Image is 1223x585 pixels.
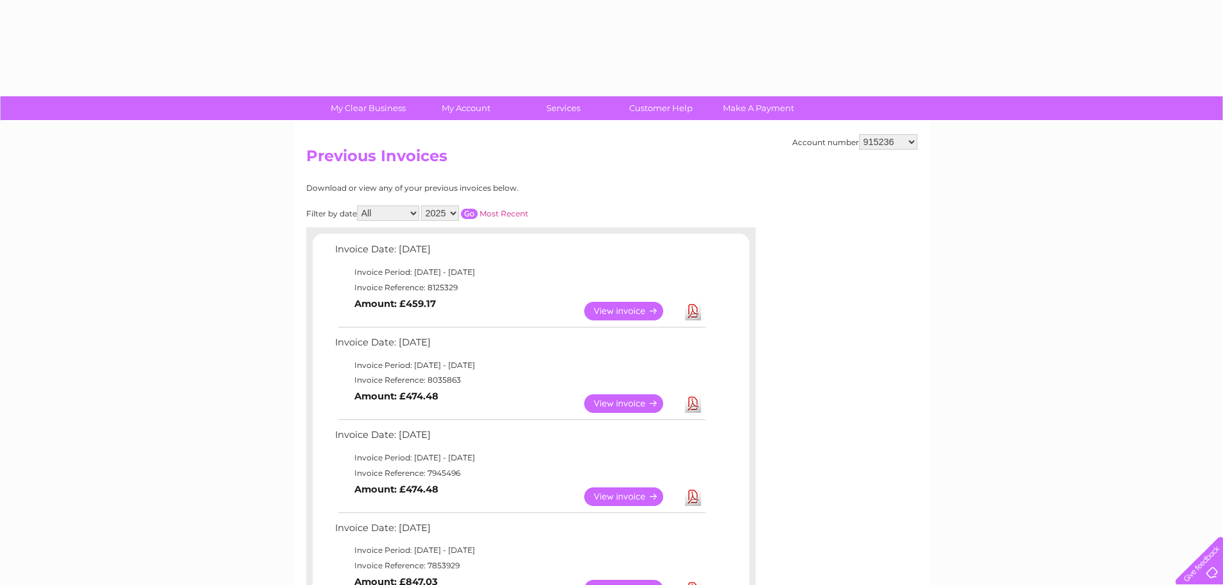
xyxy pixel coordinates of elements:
[354,390,438,402] b: Amount: £474.48
[332,543,707,558] td: Invoice Period: [DATE] - [DATE]
[332,265,707,280] td: Invoice Period: [DATE] - [DATE]
[792,134,917,150] div: Account number
[332,426,707,450] td: Invoice Date: [DATE]
[332,558,707,573] td: Invoice Reference: 7853929
[608,96,714,120] a: Customer Help
[306,184,643,193] div: Download or view any of your previous invoices below.
[332,466,707,481] td: Invoice Reference: 7945496
[306,205,643,221] div: Filter by date
[510,96,616,120] a: Services
[685,302,701,320] a: Download
[584,302,679,320] a: View
[413,96,519,120] a: My Account
[480,209,528,218] a: Most Recent
[685,394,701,413] a: Download
[706,96,811,120] a: Make A Payment
[332,334,707,358] td: Invoice Date: [DATE]
[306,147,917,171] h2: Previous Invoices
[354,484,438,495] b: Amount: £474.48
[354,298,436,310] b: Amount: £459.17
[315,96,421,120] a: My Clear Business
[584,487,679,506] a: View
[332,372,707,388] td: Invoice Reference: 8035863
[332,450,707,466] td: Invoice Period: [DATE] - [DATE]
[332,358,707,373] td: Invoice Period: [DATE] - [DATE]
[332,280,707,295] td: Invoice Reference: 8125329
[332,520,707,543] td: Invoice Date: [DATE]
[332,241,707,265] td: Invoice Date: [DATE]
[685,487,701,506] a: Download
[584,394,679,413] a: View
